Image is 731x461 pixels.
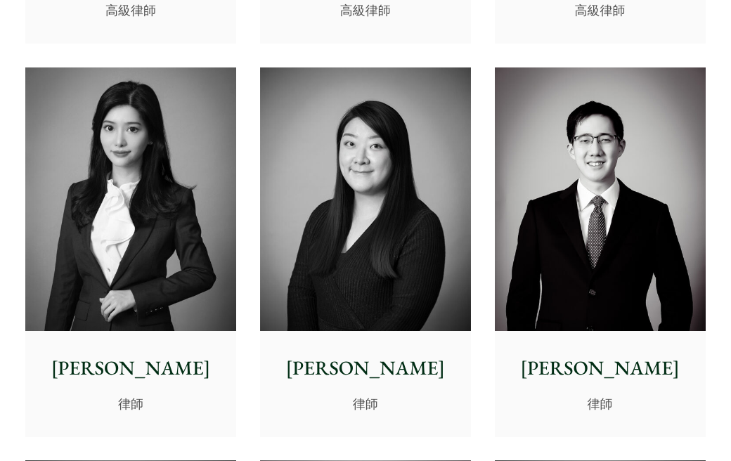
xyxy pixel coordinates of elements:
[37,394,225,413] p: 律師
[25,67,236,331] img: Florence Yan photo
[25,67,236,437] a: Florence Yan photo [PERSON_NAME] 律師
[271,394,460,413] p: 律師
[271,353,460,383] p: [PERSON_NAME]
[260,67,471,437] a: [PERSON_NAME] 律師
[37,1,225,20] p: 高級律師
[506,1,694,20] p: 高級律師
[37,353,225,383] p: [PERSON_NAME]
[506,394,694,413] p: 律師
[506,353,694,383] p: [PERSON_NAME]
[495,67,706,437] a: [PERSON_NAME] 律師
[271,1,460,20] p: 高級律師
